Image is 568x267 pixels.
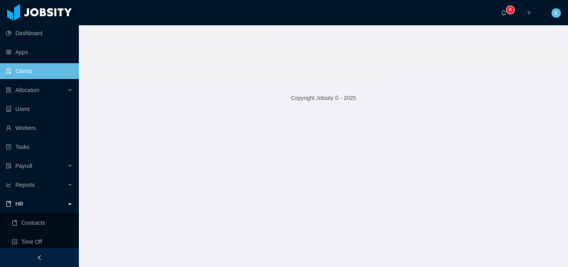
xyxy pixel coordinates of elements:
[6,25,73,41] a: icon: pie-chartDashboard
[6,101,73,117] a: icon: robotUsers
[501,10,506,15] i: icon: bell
[6,87,11,93] i: icon: solution
[6,163,11,169] i: icon: file-protect
[15,163,32,169] span: Payroll
[6,120,73,136] a: icon: userWorkers
[15,201,23,207] span: HR
[6,44,73,60] a: icon: appstoreApps
[15,87,39,93] span: Allocation
[526,10,532,15] i: icon: plus
[12,215,73,231] a: icon: bookContracts
[15,182,35,188] span: Reports
[79,85,568,112] footer: Copyright Jobsity © - 2025
[506,6,514,14] sup: 6
[12,234,73,250] a: icon: profileTime Off
[6,63,73,79] a: icon: auditClients
[509,6,512,14] p: 6
[554,8,558,18] span: K
[6,139,73,155] a: icon: profileTasks
[6,182,11,188] i: icon: line-chart
[6,201,11,207] i: icon: book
